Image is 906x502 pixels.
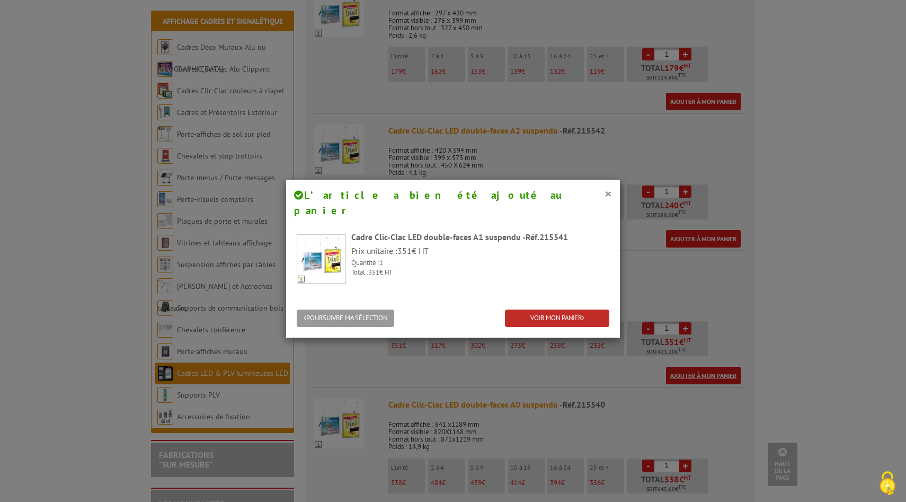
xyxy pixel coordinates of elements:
span: 351 [397,245,412,256]
button: × [605,187,612,200]
button: POURSUIVRE MA SÉLECTION [297,310,394,327]
p: Quantité : [351,258,609,268]
p: Total : € HT [351,268,609,278]
span: 1 [379,258,383,267]
span: 351 [368,268,379,277]
p: Prix unitaire : € HT [351,245,609,257]
img: Cookies (fenêtre modale) [874,470,901,497]
div: Cadre Clic-Clac LED double-faces A1 suspendu - [351,231,609,243]
button: Cookies (fenêtre modale) [869,466,906,502]
span: Réf.215541 [526,232,568,242]
a: VOIR MON PANIER [505,310,609,327]
h4: L’article a bien été ajouté au panier [294,188,612,218]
